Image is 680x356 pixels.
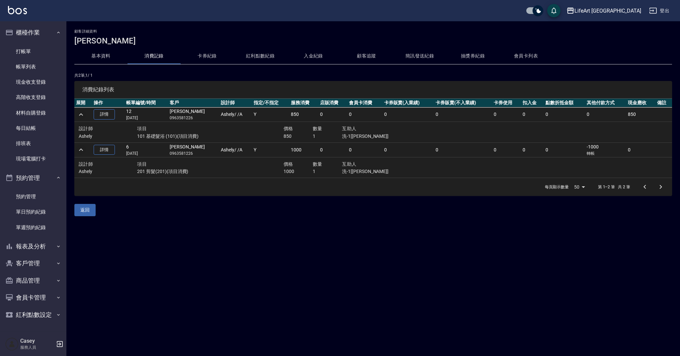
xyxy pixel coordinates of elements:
[3,289,64,306] button: 會員卡管理
[74,99,92,107] th: 展開
[20,344,54,350] p: 服務人員
[170,115,217,121] p: 0963581226
[313,126,322,131] span: 數量
[284,161,293,167] span: 價格
[382,99,434,107] th: 卡券販賣(入業績)
[3,189,64,204] a: 預約管理
[74,29,672,34] h2: 顧客詳細資料
[252,142,289,157] td: Y
[3,306,64,323] button: 紅利點數設定
[168,99,219,107] th: 客戶
[92,99,125,107] th: 操作
[446,48,499,64] button: 抽獎券紀錄
[126,115,166,121] p: [DATE]
[8,6,27,14] img: Logo
[3,204,64,220] a: 單日預約紀錄
[318,107,347,122] td: 0
[347,142,382,157] td: 0
[137,133,284,140] p: 101 基礎髮浴 (101)(項目消費)
[3,255,64,272] button: 客戶管理
[544,99,585,107] th: 點數折抵金額
[137,168,284,175] p: 201 剪髮(201)(項目消費)
[3,121,64,136] a: 每日結帳
[564,4,644,18] button: LifeArt [GEOGRAPHIC_DATA]
[492,142,521,157] td: 0
[137,126,147,131] span: 項目
[79,161,93,167] span: 設計師
[76,110,86,120] button: expand row
[585,107,626,122] td: 0
[3,151,64,166] a: 現場電腦打卡
[318,99,347,107] th: 店販消費
[252,107,289,122] td: Y
[393,48,446,64] button: 簡訊發送紀錄
[434,107,492,122] td: 0
[125,107,168,122] td: 12
[574,7,641,15] div: LifeArt [GEOGRAPHIC_DATA]
[284,133,313,140] p: 850
[3,220,64,235] a: 單週預約紀錄
[181,48,234,64] button: 卡券紀錄
[492,107,521,122] td: 0
[3,105,64,121] a: 材料自購登錄
[547,4,560,17] button: save
[521,107,544,122] td: 0
[74,72,672,78] p: 共 2 筆, 1 / 1
[3,74,64,90] a: 現金收支登錄
[168,107,219,122] td: [PERSON_NAME]
[125,99,168,107] th: 帳單編號/時間
[74,204,96,216] button: 返回
[347,107,382,122] td: 0
[137,161,147,167] span: 項目
[382,142,434,157] td: 0
[168,142,219,157] td: [PERSON_NAME]
[20,338,54,344] h5: Casey
[252,99,289,107] th: 指定/不指定
[585,142,626,157] td: -1000
[3,90,64,105] a: 高階收支登錄
[3,24,64,41] button: 櫃檯作業
[521,142,544,157] td: 0
[313,161,322,167] span: 數量
[626,99,655,107] th: 現金應收
[382,107,434,122] td: 0
[289,107,318,122] td: 850
[342,133,430,140] p: 洗-1[[PERSON_NAME]]
[545,184,569,190] p: 每頁顯示數量
[655,99,672,107] th: 備註
[521,99,544,107] th: 扣入金
[219,107,252,122] td: Ashely / /A
[79,133,137,140] p: Ashely
[499,48,552,64] button: 會員卡列表
[3,272,64,289] button: 商品管理
[3,169,64,187] button: 預約管理
[125,142,168,157] td: 6
[340,48,393,64] button: 顧客追蹤
[76,145,86,155] button: expand row
[585,99,626,107] th: 其他付款方式
[544,107,585,122] td: 0
[234,48,287,64] button: 紅利點數紀錄
[342,126,356,131] span: 互助人
[3,136,64,151] a: 排班表
[646,5,672,17] button: 登出
[598,184,630,190] p: 第 1–2 筆 共 2 筆
[79,168,137,175] p: Ashely
[342,161,356,167] span: 互助人
[571,178,587,196] div: 50
[127,48,181,64] button: 消費記錄
[170,150,217,156] p: 0963581226
[94,145,115,155] a: 詳情
[587,150,625,156] p: 轉帳
[284,168,313,175] p: 1000
[544,142,585,157] td: 0
[219,99,252,107] th: 設計師
[347,99,382,107] th: 會員卡消費
[289,142,318,157] td: 1000
[219,142,252,157] td: Ashely / /A
[626,142,655,157] td: 0
[313,168,342,175] p: 1
[126,150,166,156] p: [DATE]
[3,59,64,74] a: 帳單列表
[3,238,64,255] button: 報表及分析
